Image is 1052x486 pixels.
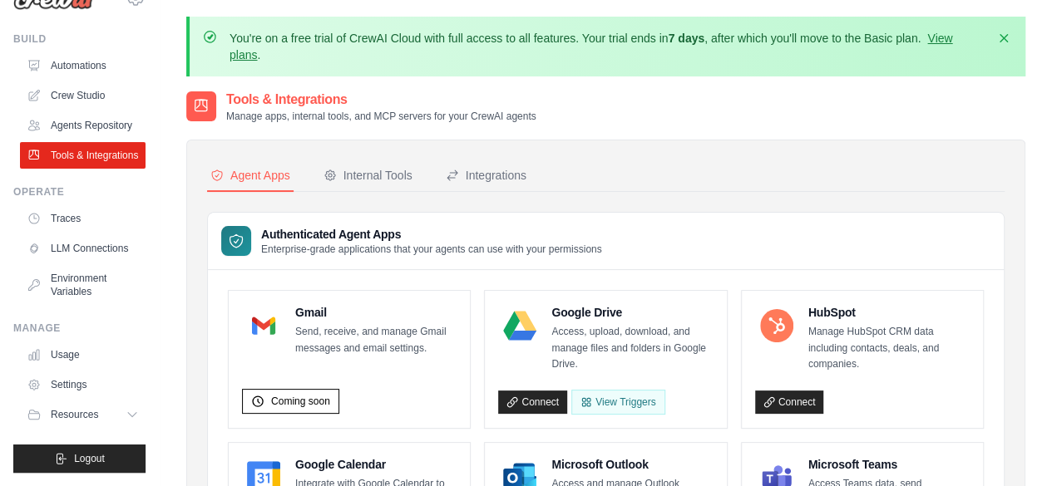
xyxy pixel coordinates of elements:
[226,110,536,123] p: Manage apps, internal tools, and MCP servers for your CrewAI agents
[20,52,146,79] a: Automations
[271,395,330,408] span: Coming soon
[760,309,793,342] img: HubSpot Logo
[551,324,713,373] p: Access, upload, download, and manage files and folders in Google Drive.
[808,304,970,321] h4: HubSpot
[442,160,530,192] button: Integrations
[20,142,146,169] a: Tools & Integrations
[571,390,664,415] : View Triggers
[20,82,146,109] a: Crew Studio
[20,235,146,262] a: LLM Connections
[207,160,294,192] button: Agent Apps
[13,322,146,335] div: Manage
[320,160,416,192] button: Internal Tools
[295,324,457,356] p: Send, receive, and manage Gmail messages and email settings.
[295,304,457,321] h4: Gmail
[20,265,146,305] a: Environment Variables
[210,167,290,184] div: Agent Apps
[20,112,146,139] a: Agents Repository
[808,456,970,473] h4: Microsoft Teams
[20,401,146,428] button: Resources
[808,324,970,373] p: Manage HubSpot CRM data including contacts, deals, and companies.
[755,390,824,414] a: Connect
[668,32,704,45] strong: 7 days
[295,456,457,473] h4: Google Calendar
[261,226,602,243] h3: Authenticated Agent Apps
[20,205,146,232] a: Traces
[324,167,412,184] div: Internal Tools
[503,309,536,342] img: Google Drive Logo
[247,309,280,342] img: Gmail Logo
[261,243,602,256] p: Enterprise-grade applications that your agents can use with your permissions
[226,90,536,110] h2: Tools & Integrations
[230,30,985,63] p: You're on a free trial of CrewAI Cloud with full access to all features. Your trial ends in , aft...
[13,185,146,199] div: Operate
[551,304,713,321] h4: Google Drive
[51,408,98,421] span: Resources
[13,444,146,473] button: Logout
[446,167,526,184] div: Integrations
[498,390,567,414] a: Connect
[13,32,146,46] div: Build
[74,452,105,465] span: Logout
[20,371,146,398] a: Settings
[551,456,713,473] h4: Microsoft Outlook
[20,341,146,368] a: Usage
